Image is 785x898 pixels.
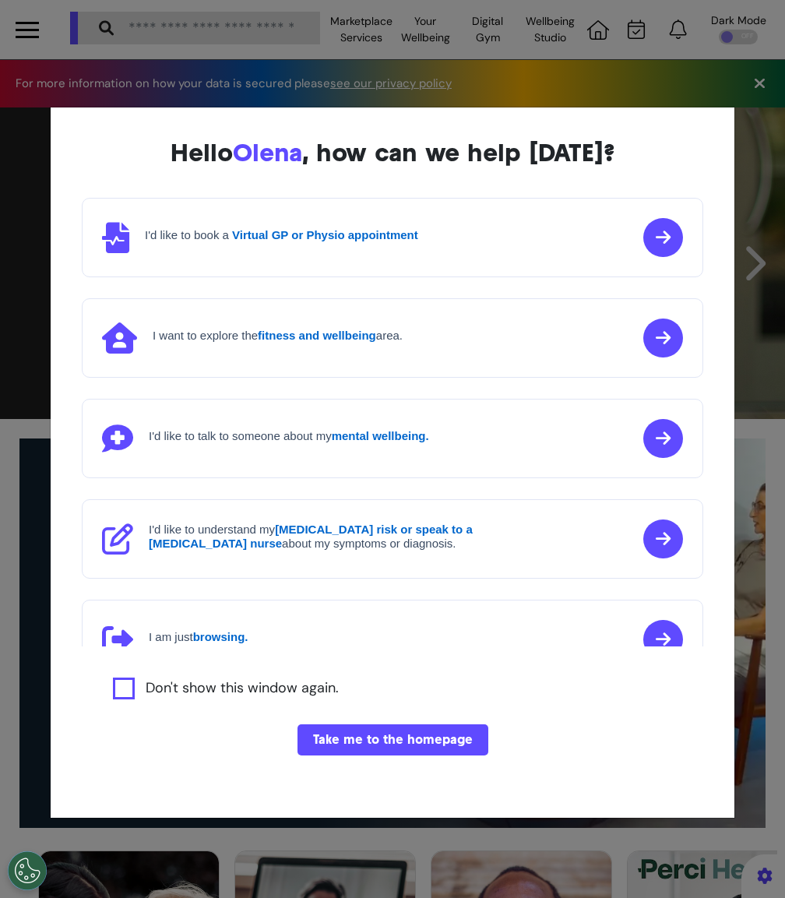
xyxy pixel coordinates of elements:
input: Agree to privacy policy [113,678,135,699]
button: Take me to the homepage [297,724,488,755]
div: Hello , how can we help [DATE]? [82,139,703,167]
h4: I'd like to book a [145,228,418,242]
h4: I am just [149,630,248,644]
h4: I want to explore the area. [153,329,403,343]
label: Don't show this window again. [146,678,339,699]
button: Open Preferences [8,851,47,890]
strong: Virtual GP or Physio appointment [232,228,418,241]
strong: mental wellbeing. [332,429,429,442]
strong: browsing. [193,630,248,643]
h4: I'd like to understand my about my symptoms or diagnosis. [149,523,523,551]
span: Olena [233,138,302,167]
h4: I'd like to talk to someone about my [149,429,429,443]
strong: [MEDICAL_DATA] risk or speak to a [MEDICAL_DATA] nurse [149,523,473,550]
strong: fitness and wellbeing [258,329,376,342]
